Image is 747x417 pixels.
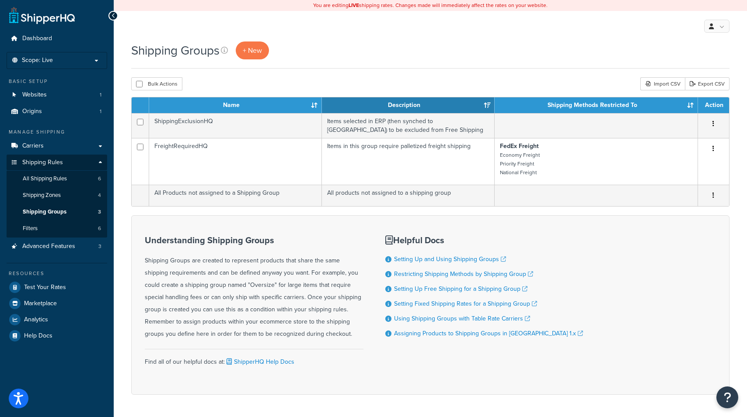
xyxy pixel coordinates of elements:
[7,171,107,187] li: All Shipping Rules
[131,77,182,90] button: Bulk Actions
[7,270,107,277] div: Resources
[685,77,730,90] a: Export CSV
[7,296,107,311] a: Marketplace
[22,108,42,115] span: Origins
[7,78,107,85] div: Basic Setup
[394,255,506,264] a: Setting Up and Using Shipping Groups
[149,138,322,185] td: FreightRequiredHQ
[7,221,107,237] li: Filters
[7,87,107,103] a: Websites 1
[149,185,322,206] td: All Products not assigned to a Shipping Group
[22,35,52,42] span: Dashboard
[23,175,67,183] span: All Shipping Rules
[385,235,583,245] h3: Helpful Docs
[9,7,75,24] a: ShipperHQ Home
[23,225,38,232] span: Filters
[23,208,66,216] span: Shipping Groups
[322,185,495,206] td: All products not assigned to a shipping group
[24,300,57,307] span: Marketplace
[100,91,101,99] span: 1
[322,138,495,185] td: Items in this group require palletized freight shipping
[7,238,107,255] li: Advanced Features
[100,108,101,115] span: 1
[24,332,52,340] span: Help Docs
[7,103,107,120] a: Origins 1
[7,87,107,103] li: Websites
[22,159,63,166] span: Shipping Rules
[7,103,107,120] li: Origins
[322,113,495,138] td: Items selected in ERP (then synched to [GEOGRAPHIC_DATA]) to be excluded from Free Shipping
[145,349,363,368] div: Find all of our helpful docs at:
[394,299,537,308] a: Setting Fixed Shipping Rates for a Shipping Group
[243,45,262,55] span: + New
[98,225,101,232] span: 6
[500,141,539,151] strong: FedEx Freight
[7,138,107,154] a: Carriers
[640,77,685,90] div: Import CSV
[98,175,101,183] span: 6
[131,42,220,59] h1: Shipping Groups
[495,97,698,113] th: Shipping Methods Restricted To: activate to sort column ascending
[22,91,47,99] span: Websites
[98,208,101,216] span: 3
[22,57,53,64] span: Scope: Live
[394,284,527,293] a: Setting Up Free Shipping for a Shipping Group
[349,1,359,9] b: LIVE
[7,155,107,238] li: Shipping Rules
[7,31,107,47] a: Dashboard
[149,113,322,138] td: ShippingExclusionHQ
[394,314,530,323] a: Using Shipping Groups with Table Rate Carriers
[98,243,101,250] span: 3
[22,142,44,150] span: Carriers
[394,329,583,338] a: Assigning Products to Shipping Groups in [GEOGRAPHIC_DATA] 1.x
[716,386,738,408] button: Open Resource Center
[394,269,533,279] a: Restricting Shipping Methods by Shipping Group
[7,328,107,344] a: Help Docs
[7,312,107,327] a: Analytics
[7,171,107,187] a: All Shipping Rules 6
[7,155,107,171] a: Shipping Rules
[7,204,107,220] a: Shipping Groups 3
[698,97,729,113] th: Action
[23,192,61,199] span: Shipping Zones
[7,238,107,255] a: Advanced Features 3
[322,97,495,113] th: Description: activate to sort column ascending
[24,284,66,291] span: Test Your Rates
[236,41,269,59] a: + New
[24,316,48,324] span: Analytics
[7,279,107,295] a: Test Your Rates
[500,151,540,176] small: Economy Freight Priority Freight National Freight
[7,187,107,203] li: Shipping Zones
[145,235,363,340] div: Shipping Groups are created to represent products that share the same shipping requirements and c...
[7,221,107,237] a: Filters 6
[7,128,107,136] div: Manage Shipping
[7,187,107,203] a: Shipping Zones 4
[149,97,322,113] th: Name: activate to sort column ascending
[145,235,363,245] h3: Understanding Shipping Groups
[7,204,107,220] li: Shipping Groups
[98,192,101,199] span: 4
[22,243,75,250] span: Advanced Features
[225,357,294,366] a: ShipperHQ Help Docs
